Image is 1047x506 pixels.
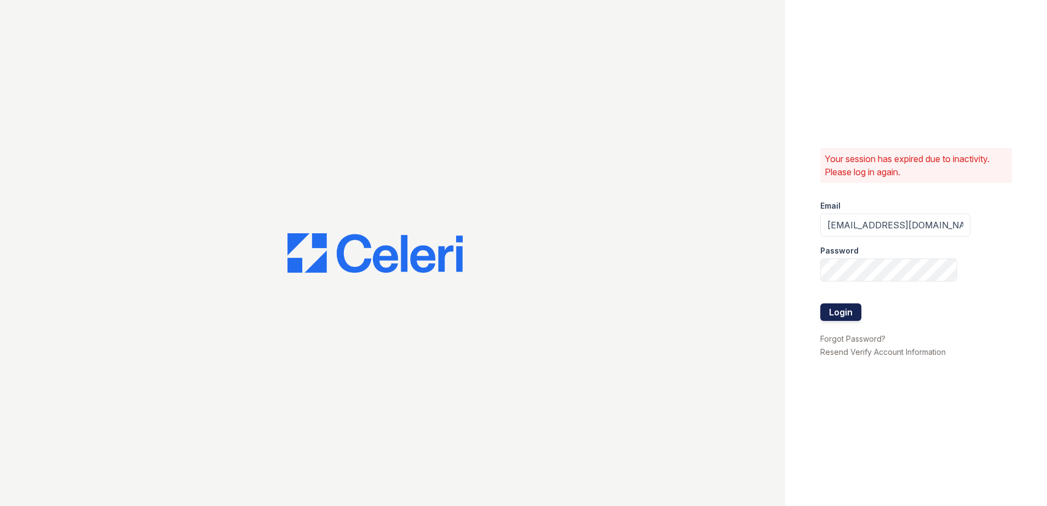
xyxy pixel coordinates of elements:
[820,200,841,211] label: Email
[825,152,1008,179] p: Your session has expired due to inactivity. Please log in again.
[820,245,859,256] label: Password
[287,233,463,273] img: CE_Logo_Blue-a8612792a0a2168367f1c8372b55b34899dd931a85d93a1a3d3e32e68fde9ad4.png
[820,347,946,357] a: Resend Verify Account Information
[820,303,861,321] button: Login
[820,334,885,343] a: Forgot Password?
